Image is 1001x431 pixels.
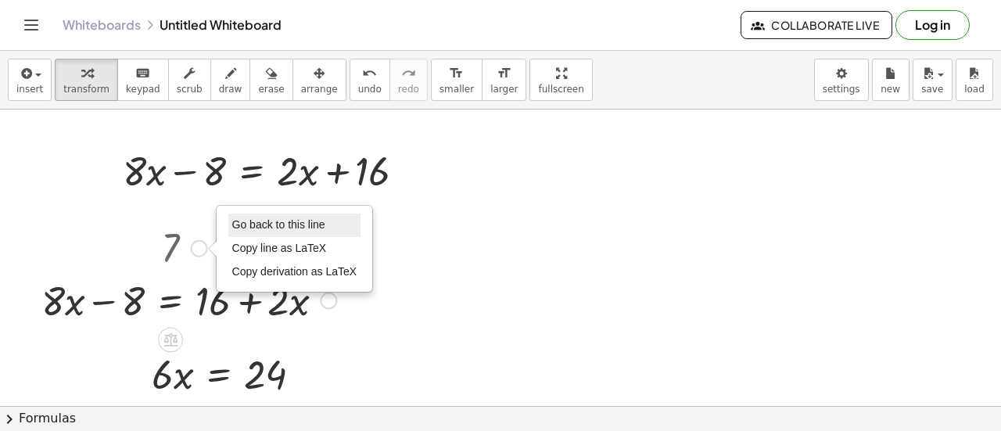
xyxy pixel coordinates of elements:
[358,84,382,95] span: undo
[538,84,583,95] span: fullscreen
[490,84,518,95] span: larger
[350,59,390,101] button: undoundo
[814,59,869,101] button: settings
[301,84,338,95] span: arrange
[135,64,150,83] i: keyboard
[964,84,985,95] span: load
[401,64,416,83] i: redo
[449,64,464,83] i: format_size
[232,265,357,278] span: Copy derivation as LaTeX
[63,17,141,33] a: Whiteboards
[8,59,52,101] button: insert
[881,84,900,95] span: new
[895,10,970,40] button: Log in
[126,84,160,95] span: keypad
[431,59,483,101] button: format_sizesmaller
[210,59,251,101] button: draw
[219,84,242,95] span: draw
[913,59,953,101] button: save
[362,64,377,83] i: undo
[63,84,109,95] span: transform
[158,327,183,352] div: Apply the same math to both sides of the equation
[754,18,879,32] span: Collaborate Live
[872,59,910,101] button: new
[177,84,203,95] span: scrub
[16,84,43,95] span: insert
[529,59,592,101] button: fullscreen
[741,11,892,39] button: Collaborate Live
[292,59,346,101] button: arrange
[55,59,118,101] button: transform
[823,84,860,95] span: settings
[168,59,211,101] button: scrub
[956,59,993,101] button: load
[497,64,511,83] i: format_size
[232,242,327,254] span: Copy line as LaTeX
[440,84,474,95] span: smaller
[117,59,169,101] button: keyboardkeypad
[19,13,44,38] button: Toggle navigation
[921,84,943,95] span: save
[258,84,284,95] span: erase
[389,59,428,101] button: redoredo
[232,218,325,231] span: Go back to this line
[482,59,526,101] button: format_sizelarger
[249,59,292,101] button: erase
[398,84,419,95] span: redo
